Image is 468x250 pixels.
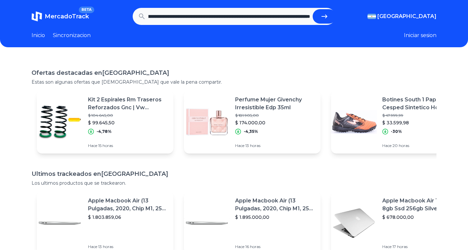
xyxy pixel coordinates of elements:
p: Estas son algunas ofertas que [DEMOGRAPHIC_DATA] que vale la pena compartir. [32,79,436,85]
p: $ 99.645,50 [88,119,168,126]
p: -4,78% [97,129,112,134]
span: [GEOGRAPHIC_DATA] [377,12,436,20]
img: Featured image [184,200,230,246]
a: Featured imageBotines South 1 Papi Futbol 5 Cesped Sintetico Hombre Carg$ 47.999,99$ 33.599,98-30... [331,91,468,154]
p: -30% [391,129,402,134]
p: Apple Macbook Air 13 Core I5 8gb Ssd 256gb Silver [382,197,462,213]
p: Hace 16 horas [235,244,315,249]
img: Featured image [37,99,83,145]
p: Los ultimos productos que se trackearon. [32,180,436,186]
p: $ 47.999,99 [382,113,462,118]
p: Botines South 1 Papi Futbol 5 Cesped Sintetico Hombre Carg [382,96,462,112]
a: Sincronizacion [53,31,91,39]
img: Argentina [368,14,376,19]
img: Featured image [331,99,377,145]
p: $ 1.803.859,06 [88,214,168,220]
p: Kit 2 Espirales Rm Traseros Reforzados Gnc | Vw [PERSON_NAME] [88,96,168,112]
a: Inicio [32,31,45,39]
p: -4,35% [244,129,258,134]
p: Hace 15 horas [88,143,168,148]
span: MercadoTrack [45,13,89,20]
button: [GEOGRAPHIC_DATA] [368,12,436,20]
p: Hace 13 horas [235,143,315,148]
p: $ 174.000,00 [235,119,315,126]
p: Hace 20 horas [382,143,462,148]
p: $ 1.895.000,00 [235,214,315,220]
img: Featured image [37,200,83,246]
p: Hace 13 horas [88,244,168,249]
a: Featured imageKit 2 Espirales Rm Traseros Reforzados Gnc | Vw [PERSON_NAME]$ 104.645,00$ 99.645,5... [37,91,173,154]
a: MercadoTrackBETA [32,11,89,22]
p: Hace 17 horas [382,244,462,249]
img: Featured image [184,99,230,145]
h1: Ofertas destacadas en [GEOGRAPHIC_DATA] [32,68,436,77]
p: $ 181.905,00 [235,113,315,118]
p: $ 678.000,00 [382,214,462,220]
h1: Ultimos trackeados en [GEOGRAPHIC_DATA] [32,169,436,178]
a: Featured imagePerfume Mujer Givenchy Irresistible Edp 35ml$ 181.905,00$ 174.000,00-4,35%Hace 13 h... [184,91,321,154]
img: Featured image [331,200,377,246]
img: MercadoTrack [32,11,42,22]
p: $ 104.645,00 [88,113,168,118]
p: Apple Macbook Air (13 Pulgadas, 2020, Chip M1, 256 Gb De Ssd, 8 Gb De Ram) - Plata [235,197,315,213]
button: Iniciar sesion [404,31,436,39]
p: $ 33.599,98 [382,119,462,126]
span: BETA [79,7,94,13]
p: Apple Macbook Air (13 Pulgadas, 2020, Chip M1, 256 Gb De Ssd, 8 Gb De Ram) - Plata [88,197,168,213]
p: Perfume Mujer Givenchy Irresistible Edp 35ml [235,96,315,112]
